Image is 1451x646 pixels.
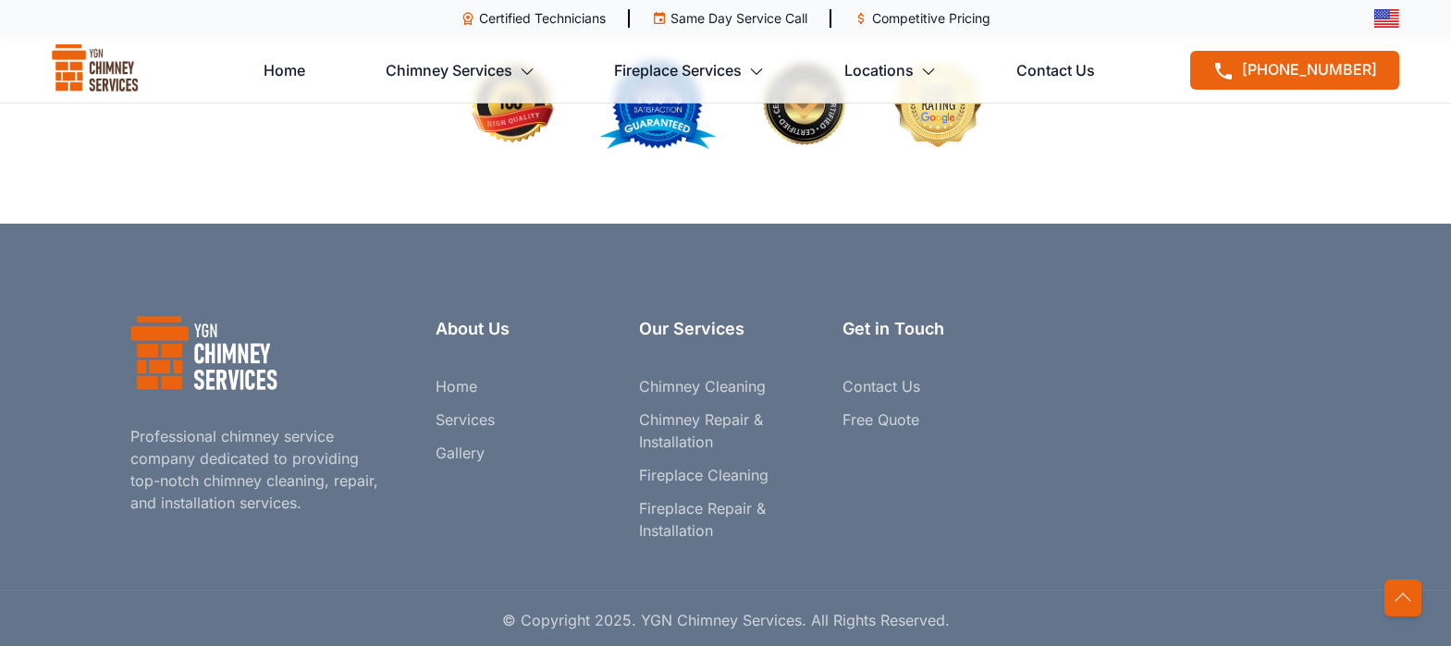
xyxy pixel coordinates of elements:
[639,408,813,453] a: Chimney Repair & Installation
[130,425,380,514] p: Professional chimney service company dedicated to providing top-notch chimney cleaning, repair, a...
[52,44,139,96] img: logo
[892,57,984,150] img: graygrids
[842,316,1016,342] h4: Get in Touch
[842,408,919,431] a: Free Quote
[479,9,606,28] p: Certified Technicians
[1190,51,1399,90] a: [PHONE_NUMBER]
[436,316,609,342] h4: About Us
[467,57,557,150] img: tailgrids
[670,9,807,28] p: Same Day Service Call
[639,316,813,342] h4: Our Services
[1242,60,1377,79] span: [PHONE_NUMBER]
[1016,52,1095,89] a: Contact Us
[639,375,766,397] a: Chimney Cleaning
[264,52,305,89] a: Home
[872,9,990,28] p: Competitive Pricing
[502,609,950,631] p: © Copyright 2025. YGN Chimney Services. All Rights Reserved.
[639,497,813,542] a: Fireplace Repair & Installation
[436,442,485,464] a: Gallery
[842,375,920,397] a: Contact Us
[436,408,495,431] a: Services
[598,57,718,150] img: ayroui
[130,316,278,396] img: logo
[758,57,851,150] img: uideck
[844,52,936,89] a: Locations
[386,52,535,89] a: Chimney Services
[639,464,769,486] a: Fireplace Cleaning
[614,52,764,89] a: Fireplace Services
[436,375,477,397] a: Home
